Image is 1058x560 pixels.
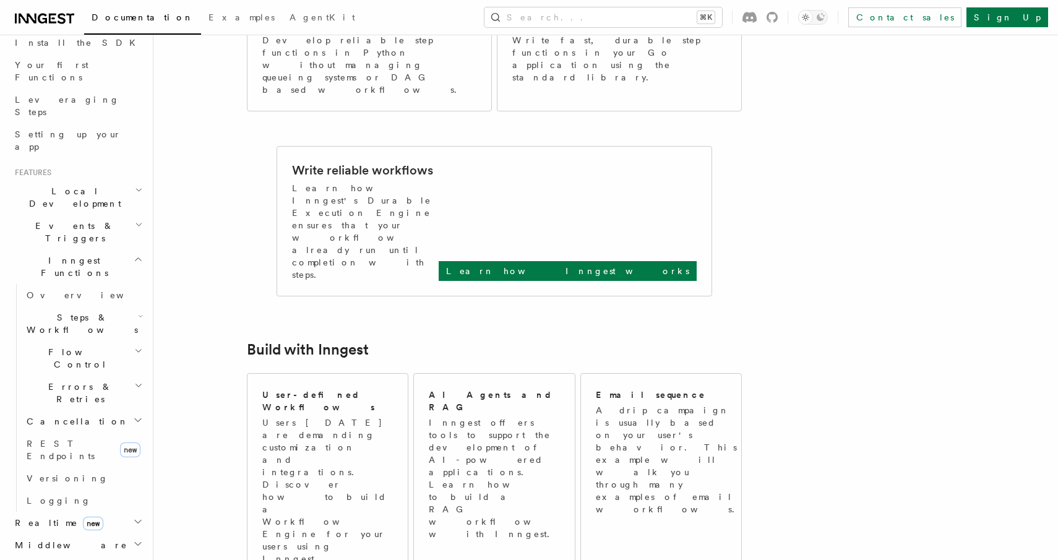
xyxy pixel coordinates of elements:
[262,389,393,413] h2: User-defined Workflows
[22,376,145,410] button: Errors & Retries
[10,123,145,158] a: Setting up your app
[15,129,121,152] span: Setting up your app
[22,410,145,433] button: Cancellation
[27,439,95,461] span: REST Endpoints
[15,38,143,48] span: Install the SDK
[10,185,135,210] span: Local Development
[10,168,51,178] span: Features
[10,180,145,215] button: Local Development
[22,415,129,428] span: Cancellation
[429,389,561,413] h2: AI Agents and RAG
[22,489,145,512] a: Logging
[120,442,140,457] span: new
[10,254,134,279] span: Inngest Functions
[15,95,119,117] span: Leveraging Steps
[596,404,742,515] p: A drip campaign is usually based on your user's behavior. This example will walk you through many...
[697,11,715,24] kbd: ⌘K
[22,381,134,405] span: Errors & Retries
[10,249,145,284] button: Inngest Functions
[201,4,282,33] a: Examples
[10,88,145,123] a: Leveraging Steps
[83,517,103,530] span: new
[10,512,145,534] button: Realtimenew
[10,215,145,249] button: Events & Triggers
[92,12,194,22] span: Documentation
[798,10,828,25] button: Toggle dark mode
[27,290,154,300] span: Overview
[15,60,88,82] span: Your first Functions
[439,261,697,281] a: Learn how Inngest works
[22,306,145,341] button: Steps & Workflows
[22,467,145,489] a: Versioning
[292,182,439,281] p: Learn how Inngest's Durable Execution Engine ensures that your workflow already run until complet...
[512,34,726,84] p: Write fast, durable step functions in your Go application using the standard library.
[10,539,127,551] span: Middleware
[27,473,108,483] span: Versioning
[22,433,145,467] a: REST Endpointsnew
[10,517,103,529] span: Realtime
[848,7,961,27] a: Contact sales
[429,416,561,540] p: Inngest offers tools to support the development of AI-powered applications. Learn how to build a ...
[22,341,145,376] button: Flow Control
[10,534,145,556] button: Middleware
[22,284,145,306] a: Overview
[84,4,201,35] a: Documentation
[10,54,145,88] a: Your first Functions
[27,496,91,506] span: Logging
[10,32,145,54] a: Install the SDK
[209,12,275,22] span: Examples
[262,34,476,96] p: Develop reliable step functions in Python without managing queueing systems or DAG based workflows.
[10,220,135,244] span: Events & Triggers
[484,7,722,27] button: Search...⌘K
[966,7,1048,27] a: Sign Up
[596,389,706,401] h2: Email sequence
[292,162,433,179] h2: Write reliable workflows
[22,346,134,371] span: Flow Control
[247,341,369,358] a: Build with Inngest
[10,284,145,512] div: Inngest Functions
[290,12,355,22] span: AgentKit
[282,4,363,33] a: AgentKit
[446,265,689,277] p: Learn how Inngest works
[22,311,138,336] span: Steps & Workflows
